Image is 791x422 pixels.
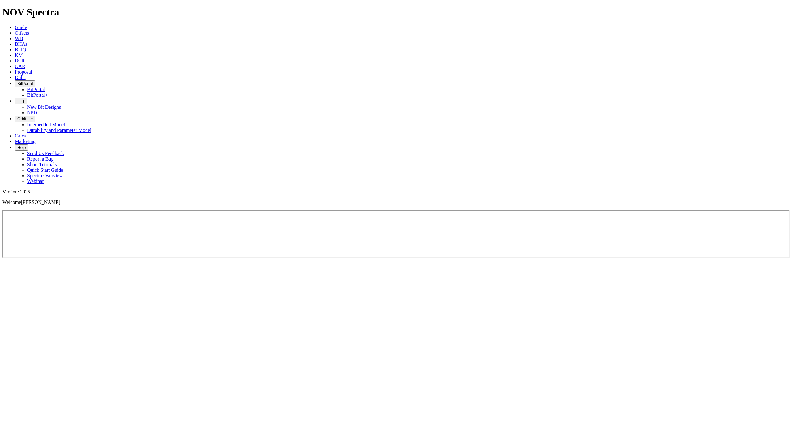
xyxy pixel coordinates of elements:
[27,173,63,178] a: Spectra Overview
[15,116,35,122] button: OrbitLite
[15,144,28,151] button: Help
[27,122,65,127] a: Interbedded Model
[27,92,48,98] a: BitPortal+
[15,47,26,52] a: BitIQ
[21,200,60,205] span: [PERSON_NAME]
[27,128,91,133] a: Durability and Parameter Model
[15,133,26,138] a: Calcs
[15,75,26,80] a: Dulls
[27,104,61,110] a: New Bit Designs
[27,167,63,173] a: Quick Start Guide
[27,87,45,92] a: BitPortal
[17,116,33,121] span: OrbitLite
[27,179,44,184] a: Webinar
[15,139,36,144] a: Marketing
[15,64,25,69] a: OAR
[27,162,57,167] a: Short Tutorials
[15,53,23,58] a: KM
[15,36,23,41] a: WD
[2,189,789,195] div: Version: 2025.2
[15,25,27,30] a: Guide
[2,6,789,18] h1: NOV Spectra
[15,69,32,74] a: Proposal
[15,41,27,47] a: BHAs
[15,80,35,87] button: BitPortal
[27,110,37,115] a: NPD
[15,58,25,63] a: BCR
[17,81,33,86] span: BitPortal
[15,30,29,36] a: Offsets
[27,156,53,162] a: Report a Bug
[17,99,25,103] span: FTT
[27,151,64,156] a: Send Us Feedback
[17,145,26,150] span: Help
[2,200,789,205] p: Welcome
[15,98,27,104] button: FTT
